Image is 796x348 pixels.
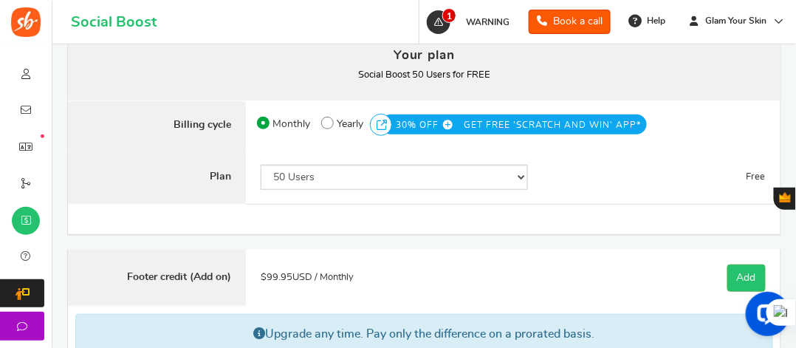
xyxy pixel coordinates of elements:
[71,14,157,30] h1: Social Boost
[358,70,490,80] b: Social Boost 50 Users for FREE
[261,273,354,282] span: $ USD / Monthly
[700,15,773,27] span: Glam Your Skin
[464,115,641,135] span: GET FREE 'SCRATCH AND WIN' APP*
[734,286,796,348] iframe: LiveChat chat widget
[68,250,246,307] label: Footer credit (Add on)
[396,115,461,135] span: 30% OFF
[396,118,641,126] a: 30% OFF GET FREE 'SCRATCH AND WIN' APP*
[272,114,310,134] span: Monthly
[747,172,766,182] span: Free
[68,100,246,151] label: Billing cycle
[442,8,456,23] span: 1
[780,192,791,202] span: Gratisfaction
[267,273,292,282] span: 99.95
[622,9,673,33] a: Help
[68,150,246,205] label: Plan
[643,15,665,27] span: Help
[466,18,509,27] span: WARNING
[774,188,796,210] button: Gratisfaction
[337,114,363,134] span: Yearly
[83,45,766,65] h4: Your plan
[41,134,44,138] em: New
[727,265,766,292] a: Add
[529,10,611,34] a: Book a call
[425,10,517,34] a: 1 WARNING
[11,7,41,37] img: Social Boost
